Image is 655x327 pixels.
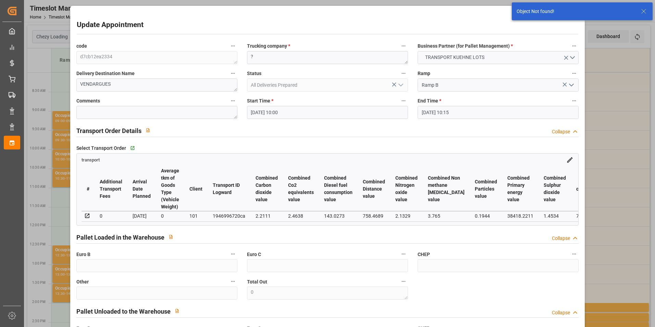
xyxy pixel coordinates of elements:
span: Status [247,70,261,77]
th: Combined Distance value [358,167,390,211]
button: Total Out [399,277,408,286]
button: Business Partner (for Pallet Management) * [570,41,579,50]
input: Type to search/select [418,78,579,92]
div: 143.0273 [324,212,353,220]
h2: Pallet Loaded in the Warehouse [76,233,164,242]
button: Comments [228,96,237,105]
div: [DATE] [133,212,151,220]
span: Trucking company [247,43,290,50]
button: View description [164,230,177,243]
textarea: d7cb12ea2334 [76,51,237,64]
button: Delivery Destination Name [228,69,237,78]
button: Euro C [399,250,408,258]
div: Object Not found! [517,8,634,15]
textarea: 0 [247,287,408,300]
span: Start Time [247,97,273,105]
th: Client [184,167,208,211]
div: Collapse [552,128,570,135]
th: # [82,167,95,211]
div: 3.765 [428,212,465,220]
div: 0 [100,212,122,220]
button: CHEP [570,250,579,258]
div: Collapse [552,235,570,242]
button: Status [399,69,408,78]
th: Combined Sulphur dioxide value [539,167,571,211]
div: 101 [189,212,202,220]
th: Additional Transport Fees [95,167,127,211]
div: 2.1329 [395,212,418,220]
th: Combined Carbon dioxide value [250,167,283,211]
div: 0 [161,212,179,220]
span: Select Transport Order [76,145,126,152]
h2: Update Appointment [77,20,144,31]
div: 1946996720ca [213,212,245,220]
span: Total Out [247,278,267,286]
input: DD-MM-YYYY HH:MM [418,106,579,119]
th: Combined Diesel fuel consumption value [319,167,358,211]
span: Delivery Destination Name [76,70,135,77]
span: CHEP [418,251,430,258]
span: Other [76,278,89,286]
div: 1.4534 [544,212,566,220]
div: 758.4689 [363,212,385,220]
span: Euro B [76,251,90,258]
div: 0.1944 [475,212,497,220]
button: open menu [418,51,579,64]
span: Ramp [418,70,430,77]
button: Trucking company * [399,41,408,50]
span: Comments [76,97,100,105]
button: Start Time * [399,96,408,105]
button: View description [141,124,155,137]
span: End Time [418,97,441,105]
button: Euro B [228,250,237,258]
div: Collapse [552,309,570,316]
h2: Pallet Unloaded to the Warehouse [76,307,171,316]
button: open menu [566,80,576,90]
span: TRANSPORT KUEHNE LOTS [422,54,488,61]
button: End Time * [570,96,579,105]
th: Combined Non methane [MEDICAL_DATA] value [423,167,470,211]
span: code [76,43,87,50]
th: Arrival Date Planned [127,167,156,211]
input: DD-MM-YYYY HH:MM [247,106,408,119]
textarea: ? [247,51,408,64]
textarea: VENDARGUES [76,78,237,92]
div: 2.2111 [256,212,278,220]
button: Ramp [570,69,579,78]
input: Type to search/select [247,78,408,92]
button: code [228,41,237,50]
a: transport [82,157,100,162]
th: Combined Primary energy value [502,167,539,211]
button: View description [171,304,184,317]
button: open menu [395,80,406,90]
th: Combined Nitrogen oxide value [390,167,423,211]
th: Combined Particles value [470,167,502,211]
h2: Transport Order Details [76,126,141,135]
th: Average tkm of Goods Type (Vehicle Weight) [156,167,184,211]
span: Euro C [247,251,261,258]
span: Business Partner (for Pallet Management) [418,43,513,50]
th: Combined Co2 equivalents value [283,167,319,211]
th: Transport ID Logward [208,167,250,211]
div: 38418.2211 [507,212,533,220]
div: 2.4638 [288,212,314,220]
button: Other [228,277,237,286]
